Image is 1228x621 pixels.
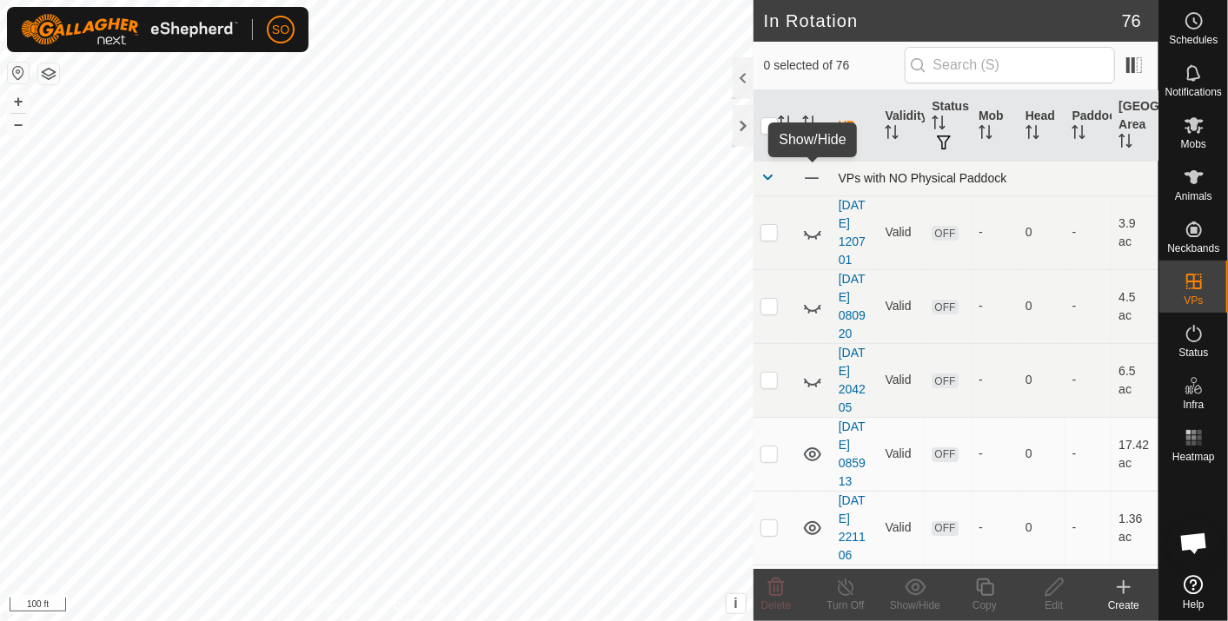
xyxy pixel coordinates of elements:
[979,223,1012,241] div: -
[1112,491,1158,565] td: 1.36 ac
[308,598,373,614] a: Privacy Policy
[878,90,925,162] th: Validity
[1072,128,1085,142] p-sorticon: Activate to sort
[394,598,445,614] a: Contact Us
[764,10,1122,31] h2: In Rotation
[733,596,737,611] span: i
[979,445,1012,463] div: -
[8,91,29,112] button: +
[885,128,899,142] p-sorticon: Activate to sort
[880,598,950,613] div: Show/Hide
[839,420,866,488] a: [DATE] 085913
[878,195,925,269] td: Valid
[778,118,792,132] p-sorticon: Activate to sort
[1112,417,1158,491] td: 17.42 ac
[1169,35,1218,45] span: Schedules
[1019,343,1065,417] td: 0
[932,300,958,314] span: OFF
[1118,136,1132,150] p-sorticon: Activate to sort
[932,118,946,132] p-sorticon: Activate to sort
[1122,8,1141,34] span: 76
[979,519,1012,537] div: -
[925,90,972,162] th: Status
[1159,568,1228,617] a: Help
[932,226,958,241] span: OFF
[1019,598,1089,613] div: Edit
[878,417,925,491] td: Valid
[1181,139,1206,149] span: Mobs
[1019,491,1065,565] td: 0
[839,272,866,340] a: [DATE] 080920
[8,63,29,83] button: Reset Map
[811,598,880,613] div: Turn Off
[839,346,866,414] a: [DATE] 204205
[1019,90,1065,162] th: Head
[1065,90,1112,162] th: Paddock
[979,128,992,142] p-sorticon: Activate to sort
[1165,87,1222,97] span: Notifications
[1112,195,1158,269] td: 3.9 ac
[1112,90,1158,162] th: [GEOGRAPHIC_DATA] Area
[979,297,1012,315] div: -
[1019,417,1065,491] td: 0
[1172,452,1215,462] span: Heatmap
[1089,598,1158,613] div: Create
[932,521,958,536] span: OFF
[727,594,746,613] button: i
[1065,417,1112,491] td: -
[21,14,238,45] img: Gallagher Logo
[1065,195,1112,269] td: -
[878,343,925,417] td: Valid
[839,171,1152,185] div: VPs with NO Physical Paddock
[8,114,29,135] button: –
[1112,343,1158,417] td: 6.5 ac
[38,63,59,84] button: Map Layers
[1175,191,1212,201] span: Animals
[1026,128,1039,142] p-sorticon: Activate to sort
[1065,269,1112,343] td: -
[905,47,1115,83] input: Search (S)
[1178,347,1208,358] span: Status
[1019,195,1065,269] td: 0
[972,90,1019,162] th: Mob
[1183,400,1204,410] span: Infra
[761,599,792,611] span: Delete
[832,90,879,162] th: VP
[979,371,1012,389] div: -
[1019,269,1065,343] td: 0
[839,493,866,562] a: [DATE] 221106
[1065,491,1112,565] td: -
[878,269,925,343] td: Valid
[932,373,958,388] span: OFF
[1183,599,1205,610] span: Help
[839,198,866,267] a: [DATE] 120701
[932,447,958,462] span: OFF
[1167,243,1219,254] span: Neckbands
[272,21,289,39] span: SO
[802,118,816,132] p-sorticon: Activate to sort
[950,598,1019,613] div: Copy
[1184,295,1203,306] span: VPs
[1112,269,1158,343] td: 4.5 ac
[878,491,925,565] td: Valid
[1065,343,1112,417] td: -
[764,56,905,75] span: 0 selected of 76
[1168,517,1220,569] div: Open chat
